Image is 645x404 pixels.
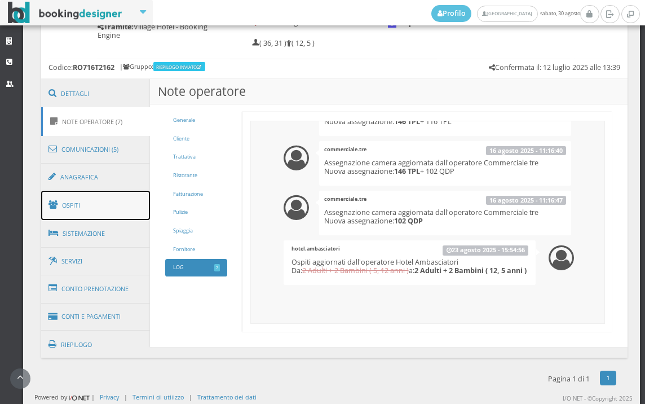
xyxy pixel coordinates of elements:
[41,302,151,331] a: Conti e Pagamenti
[548,375,590,383] h5: Pagina 1 di 1
[324,109,566,126] h5: Assegnazione camera aggiornata dall'operatore Commerciale tre Nuova assegnazione: + 116 TPL
[489,63,620,72] h5: Confermata il: 12 luglio 2025 alle 13:39
[41,107,151,136] a: Note Operatore (7)
[34,393,95,402] div: Powered by |
[165,241,227,258] a: Fornitore
[165,148,227,166] a: Trattativa
[394,216,423,226] b: 102 QDP
[41,135,151,164] a: Comunicazioni (5)
[8,2,122,24] img: BookingDesigner.com
[486,196,567,205] span: 16 agosto 2025 - 11:16:47
[98,22,134,32] b: Tramite:
[324,195,366,203] span: commerciale.tre
[100,393,119,401] a: Privacy
[252,39,315,47] h5: ( 36, 31 ) ( 12, 5 )
[165,204,227,221] a: Pulizie
[291,258,528,275] h5: Ospiti aggiornati dall'operatore Hotel Ambasciatori Da: a:
[197,393,257,401] a: Trattamento dei dati
[394,166,420,176] b: 146 TPL
[73,63,114,72] b: RO716T2162
[41,219,151,248] a: Sistemazione
[165,112,227,129] a: Generale
[48,63,114,72] h5: Codice:
[165,259,227,276] a: LOG7
[165,186,227,203] a: Fatturazione
[41,79,151,108] a: Dettagli
[165,130,227,148] a: Cliente
[600,371,616,385] a: 1
[431,5,472,22] a: Profilo
[98,23,214,39] h5: Village Hotel - Booking Engine
[67,393,91,402] img: ionet_small_logo.png
[486,146,567,155] span: 16 agosto 2025 - 11:16:40
[150,79,628,104] h3: Note operatore
[394,117,420,126] b: 146 TPL
[443,245,528,255] span: 23 agosto 2025 - 15:54:56
[41,191,151,220] a: Ospiti
[414,266,527,275] b: 2 Adulti + 2 Bambini ( 12, 5 anni )
[324,146,366,153] span: commerciale.tre
[124,393,127,401] div: |
[41,163,151,192] a: Anagrafica
[431,5,580,22] span: sabato, 30 agosto
[165,167,227,185] a: Ristorante
[41,330,151,359] a: Riepilogo
[324,159,566,175] h5: Assegnazione camera aggiornata dall'operatore Commerciale tre Nuova assegnazione: + 102 QDP
[156,64,204,70] a: RIEPILOGO INVIATO
[41,274,151,304] a: Conto Prenotazione
[324,208,566,225] h5: Assegnazione camera aggiornata dall'operatore Commerciale tre Nuova assegnazione:
[132,393,184,401] a: Termini di utilizzo
[214,264,219,271] span: 7
[120,63,206,71] h6: | Gruppo:
[189,393,192,401] div: |
[302,266,409,275] span: 2 Adulti + 2 Bambini ( 5, 12 anni )
[291,245,340,252] span: hotel.ambasciatori
[477,6,537,22] a: [GEOGRAPHIC_DATA]
[165,222,227,240] a: Spiaggia
[41,247,151,276] a: Servizi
